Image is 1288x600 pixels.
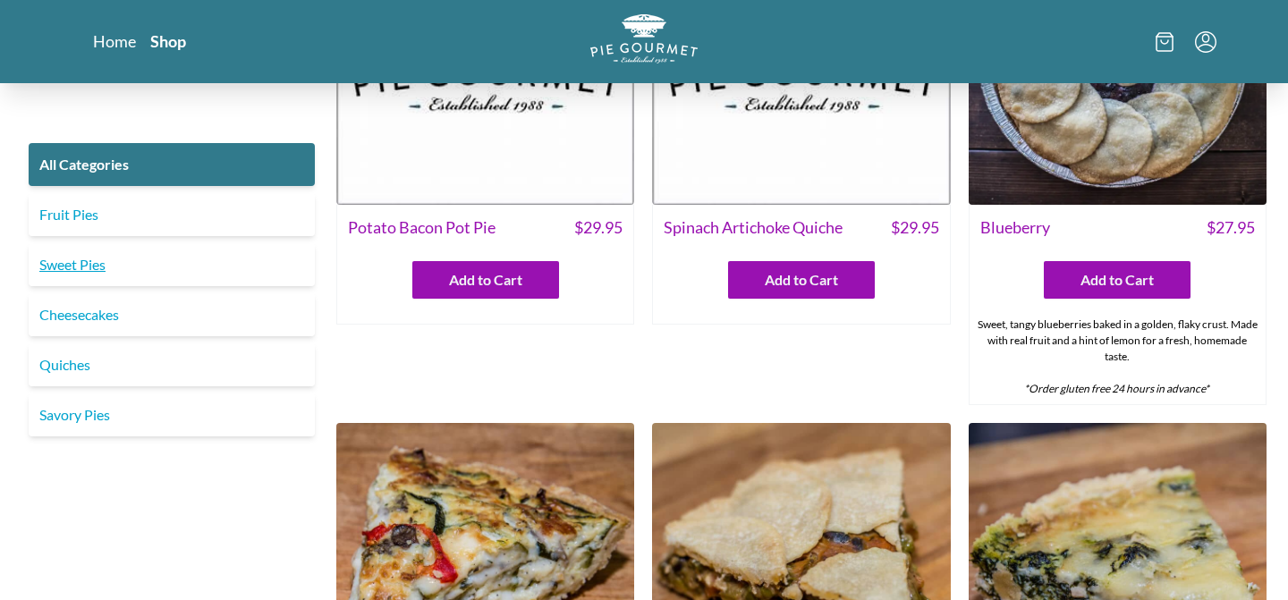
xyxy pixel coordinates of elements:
[664,215,843,240] span: Spinach Artichoke Quiche
[93,30,136,52] a: Home
[29,343,315,386] a: Quiches
[1080,269,1154,291] span: Add to Cart
[891,215,939,240] span: $ 29.95
[1207,215,1255,240] span: $ 27.95
[1044,261,1191,299] button: Add to Cart
[1024,382,1209,395] em: *Order gluten free 24 hours in advance*
[29,143,315,186] a: All Categories
[348,215,496,240] span: Potato Bacon Pot Pie
[980,215,1050,240] span: Blueberry
[728,261,875,299] button: Add to Cart
[29,243,315,286] a: Sweet Pies
[590,14,698,63] img: logo
[29,193,315,236] a: Fruit Pies
[29,393,315,436] a: Savory Pies
[1195,31,1216,53] button: Menu
[29,293,315,336] a: Cheesecakes
[590,14,698,69] a: Logo
[150,30,186,52] a: Shop
[449,269,522,291] span: Add to Cart
[970,309,1266,404] div: Sweet, tangy blueberries baked in a golden, flaky crust. Made with real fruit and a hint of lemon...
[412,261,559,299] button: Add to Cart
[574,215,623,240] span: $ 29.95
[765,269,838,291] span: Add to Cart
